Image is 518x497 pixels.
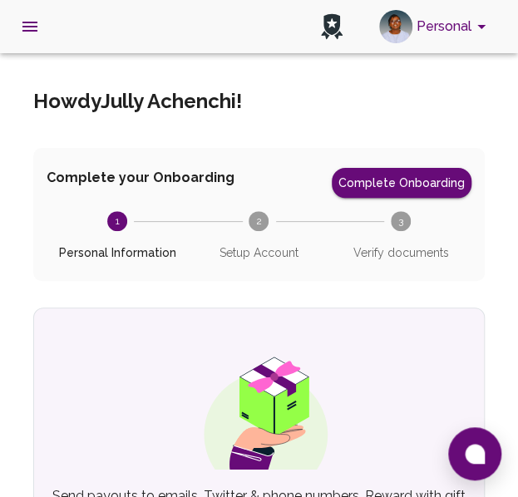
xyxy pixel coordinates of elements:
span: Personal Information [53,244,181,261]
button: Complete Onboarding [332,168,471,198]
img: avatar [379,10,412,43]
button: account of current user [372,5,498,48]
text: 3 [398,215,403,227]
span: Verify documents [337,244,465,261]
img: gift box [174,345,344,470]
span: Complete your Onboarding [47,168,234,198]
text: 1 [116,215,120,227]
span: Setup Account [195,244,323,261]
button: Open chat window [448,427,501,480]
text: 2 [256,215,262,227]
h5: Howdy Jully Achenchi ! [33,88,242,115]
button: open drawer [10,7,50,47]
